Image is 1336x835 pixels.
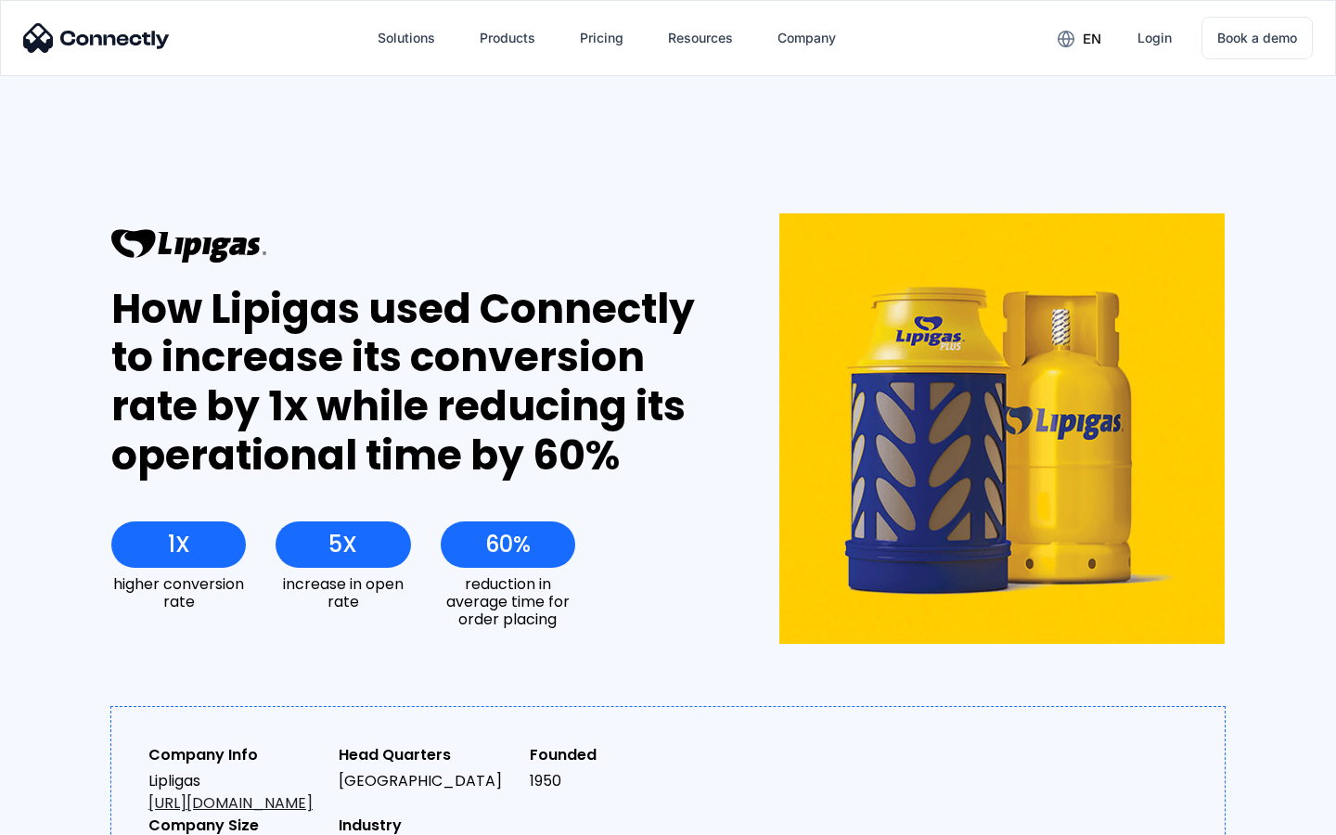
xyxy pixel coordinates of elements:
div: Lipligas [148,770,324,815]
a: [URL][DOMAIN_NAME] [148,792,313,814]
div: Resources [668,25,733,51]
div: Solutions [378,25,435,51]
div: Company Info [148,744,324,766]
div: Head Quarters [339,744,514,766]
img: Connectly Logo [23,23,170,53]
div: Products [480,25,535,51]
div: 60% [485,532,531,558]
div: higher conversion rate [111,575,246,610]
a: Login [1123,16,1187,60]
div: How Lipigas used Connectly to increase its conversion rate by 1x while reducing its operational t... [111,285,712,481]
aside: Language selected: English [19,803,111,829]
div: 5X [328,532,357,558]
div: Login [1137,25,1172,51]
div: Founded [530,744,705,766]
ul: Language list [37,803,111,829]
a: Pricing [565,16,638,60]
div: 1X [168,532,190,558]
div: Company [777,25,836,51]
div: 1950 [530,770,705,792]
div: en [1083,26,1101,52]
div: reduction in average time for order placing [441,575,575,629]
div: Pricing [580,25,623,51]
a: Book a demo [1201,17,1313,59]
div: [GEOGRAPHIC_DATA] [339,770,514,792]
div: increase in open rate [276,575,410,610]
